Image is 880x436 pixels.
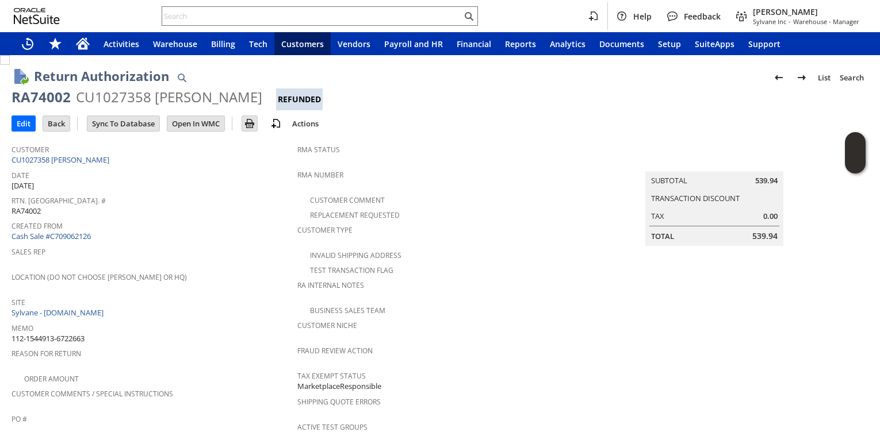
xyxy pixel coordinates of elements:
[242,116,257,131] input: Print
[41,32,69,55] div: Shortcuts
[153,38,197,49] span: Warehouse
[242,32,274,55] a: Tech
[505,38,536,49] span: Reports
[24,374,79,384] a: Order Amount
[21,37,35,51] svg: Recent Records
[498,32,543,55] a: Reports
[297,371,366,381] a: Tax Exempt Status
[12,414,27,424] a: PO #
[297,397,381,407] a: Shipping Quote Errors
[204,32,242,55] a: Billing
[795,71,809,84] img: Next
[34,67,169,86] h1: Return Authorization
[12,247,45,257] a: Sales Rep
[162,9,462,23] input: Search
[592,32,651,55] a: Documents
[269,117,283,130] img: add-record.svg
[741,32,787,55] a: Support
[175,71,189,84] img: Quick Find
[12,145,49,155] a: Customer
[599,38,644,49] span: Documents
[845,132,866,173] iframe: Click here to launch Oracle Guided Learning Help Panel
[12,206,41,217] span: RA74002
[12,221,63,231] a: Created From
[543,32,592,55] a: Analytics
[14,32,41,55] a: Recent Records
[97,32,146,55] a: Activities
[651,211,664,221] a: Tax
[76,88,262,106] div: CU1027358 [PERSON_NAME]
[297,422,368,432] a: Active Test Groups
[12,231,91,241] a: Cash Sale #C709062126
[12,349,81,358] a: Reason For Return
[167,116,224,131] input: Open In WMC
[331,32,377,55] a: Vendors
[813,68,835,87] a: List
[310,250,401,260] a: Invalid Shipping Address
[377,32,450,55] a: Payroll and HR
[48,37,62,51] svg: Shortcuts
[12,180,34,191] span: [DATE]
[146,32,204,55] a: Warehouse
[12,333,85,344] span: 112-1544913-6722663
[297,280,364,290] a: RA Internal Notes
[651,175,687,186] a: Subtotal
[12,155,112,165] a: CU1027358 [PERSON_NAME]
[281,38,324,49] span: Customers
[12,298,25,307] a: Site
[12,272,187,282] a: Location (Do Not Choose [PERSON_NAME] or HQ)
[12,196,106,206] a: Rtn. [GEOGRAPHIC_DATA]. #
[835,68,868,87] a: Search
[310,306,385,315] a: Business Sales Team
[793,17,859,26] span: Warehouse - Manager
[684,11,721,22] span: Feedback
[755,175,778,186] span: 539.94
[297,145,340,155] a: RMA Status
[753,17,786,26] span: Sylvane Inc
[310,195,385,205] a: Customer Comment
[688,32,741,55] a: SuiteApps
[753,6,859,17] span: [PERSON_NAME]
[297,321,357,330] a: Customer Niche
[450,32,498,55] a: Financial
[211,38,235,49] span: Billing
[457,38,491,49] span: Financial
[14,8,60,24] svg: logo
[845,153,866,174] span: Oracle Guided Learning Widget. To move around, please hold and drag
[310,210,400,220] a: Replacement Requested
[297,170,343,180] a: RMA Number
[695,38,734,49] span: SuiteApps
[69,32,97,55] a: Home
[462,9,476,23] svg: Search
[274,32,331,55] a: Customers
[651,231,674,241] a: Total
[658,38,681,49] span: Setup
[297,225,353,235] a: Customer Type
[763,211,778,222] span: 0.00
[633,11,652,22] span: Help
[43,116,70,131] input: Back
[243,117,257,130] img: Print
[297,346,373,356] a: Fraud Review Action
[772,71,786,84] img: Previous
[550,38,586,49] span: Analytics
[651,193,740,203] a: Transaction Discount
[384,38,443,49] span: Payroll and HR
[645,153,783,171] caption: Summary
[104,38,139,49] span: Activities
[789,17,791,26] span: -
[276,88,323,110] div: Refunded
[310,265,393,275] a: Test Transaction Flag
[249,38,267,49] span: Tech
[12,307,106,318] a: Sylvane - [DOMAIN_NAME]
[12,88,71,106] div: RA74002
[752,230,778,242] span: 539.94
[87,116,159,131] input: Sync To Database
[288,118,323,129] a: Actions
[651,32,688,55] a: Setup
[76,37,90,51] svg: Home
[12,171,29,180] a: Date
[12,323,33,333] a: Memo
[297,381,381,392] span: MarketplaceResponsible
[12,389,173,399] a: Customer Comments / Special Instructions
